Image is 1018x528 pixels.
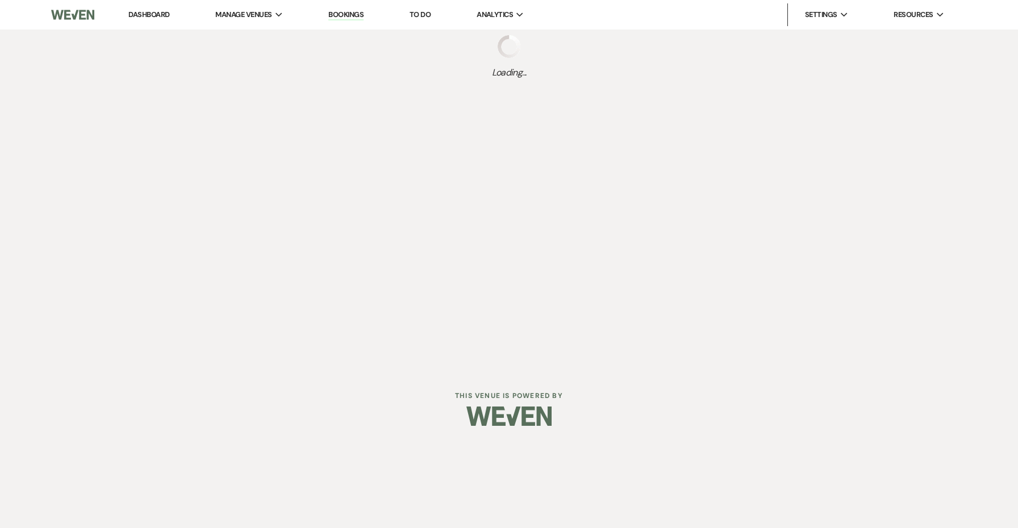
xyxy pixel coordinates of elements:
[128,10,169,19] a: Dashboard
[466,396,552,436] img: Weven Logo
[498,35,520,58] img: loading spinner
[51,3,94,27] img: Weven Logo
[410,10,431,19] a: To Do
[328,10,364,20] a: Bookings
[215,9,272,20] span: Manage Venues
[805,9,837,20] span: Settings
[492,66,527,79] span: Loading...
[894,9,933,20] span: Resources
[477,9,513,20] span: Analytics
